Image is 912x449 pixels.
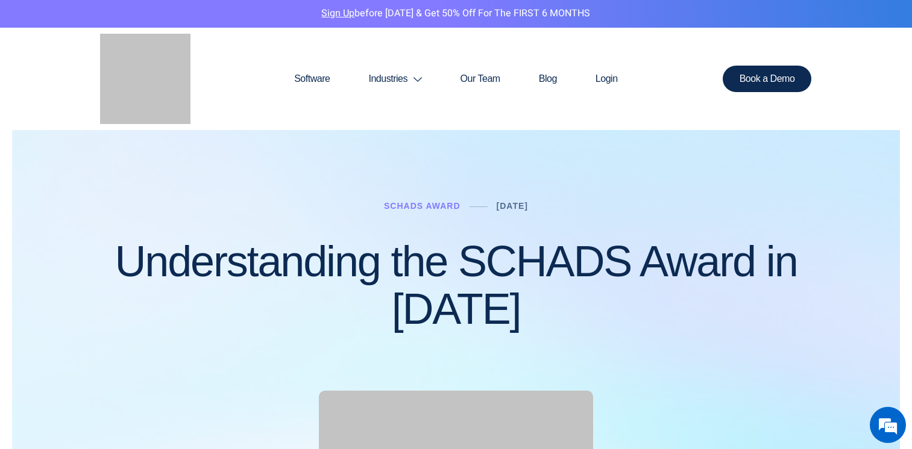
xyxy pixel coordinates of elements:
[321,6,354,20] a: Sign Up
[275,50,349,108] a: Software
[9,6,903,22] p: before [DATE] & Get 50% Off for the FIRST 6 MONTHS
[723,66,812,92] a: Book a Demo
[497,201,528,211] a: [DATE]
[520,50,576,108] a: Blog
[441,50,520,108] a: Our Team
[101,238,812,333] h1: Understanding the SCHADS Award in [DATE]
[349,50,441,108] a: Industries
[576,50,637,108] a: Login
[384,201,461,211] a: Schads Award
[740,74,795,84] span: Book a Demo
